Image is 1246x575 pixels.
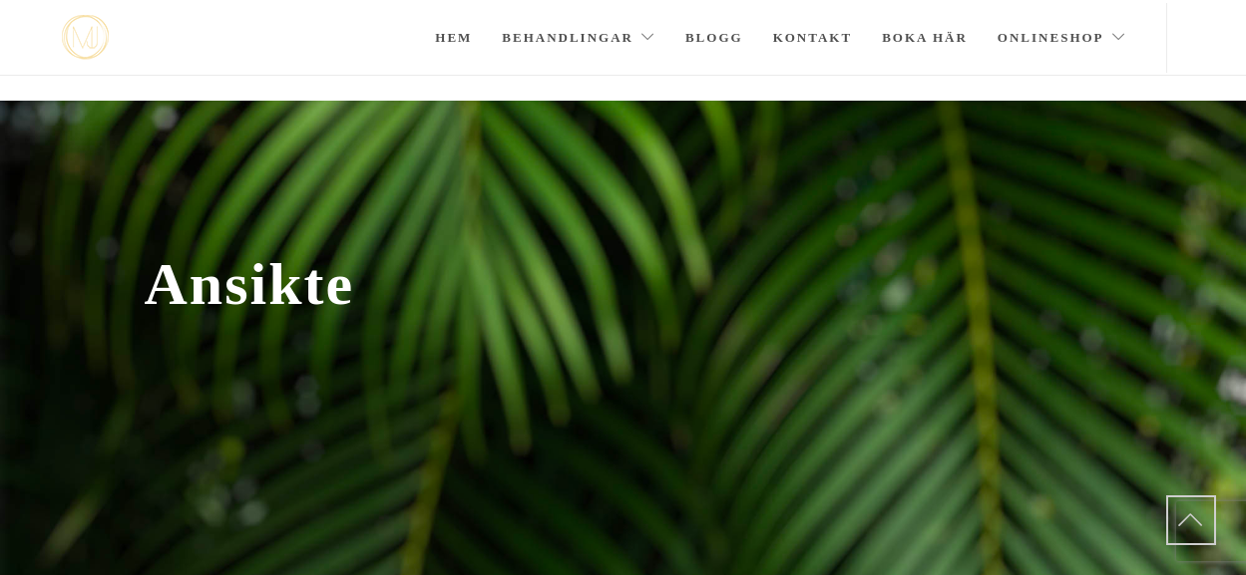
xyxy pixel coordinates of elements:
[685,3,743,73] a: Blogg
[998,3,1126,73] a: Onlineshop
[502,3,655,73] a: Behandlingar
[773,3,853,73] a: Kontakt
[62,15,109,60] a: mjstudio mjstudio mjstudio
[145,250,1102,319] span: Ansikte
[882,3,968,73] a: Boka här
[62,15,109,60] img: mjstudio
[435,3,472,73] a: Hem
